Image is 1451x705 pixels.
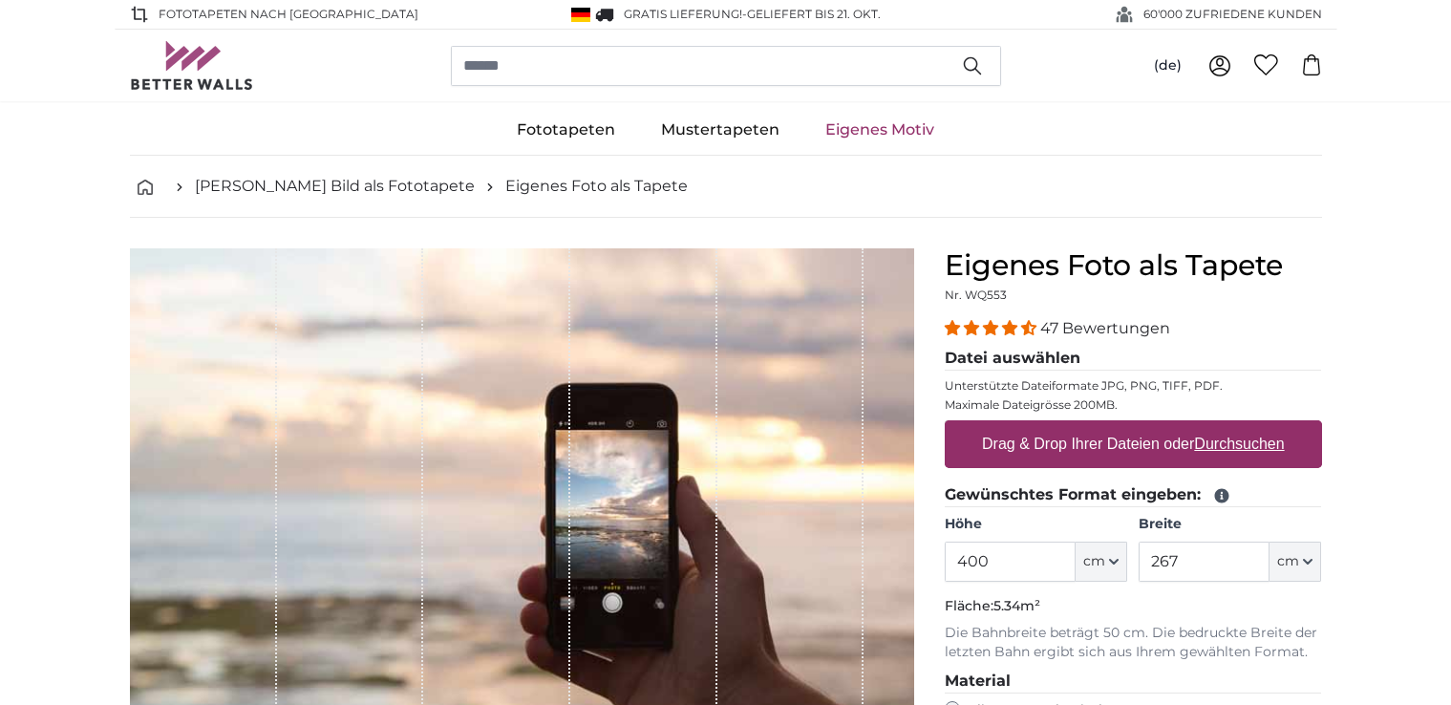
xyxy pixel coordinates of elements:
span: GRATIS Lieferung! [624,7,742,21]
span: Geliefert bis 21. Okt. [747,7,881,21]
button: (de) [1139,49,1197,83]
span: 5.34m² [993,597,1040,614]
p: Maximale Dateigrösse 200MB. [945,397,1322,413]
a: Fototapeten [494,105,638,155]
span: cm [1083,552,1105,571]
span: cm [1277,552,1299,571]
u: Durchsuchen [1194,436,1284,452]
p: Die Bahnbreite beträgt 50 cm. Die bedruckte Breite der letzten Bahn ergibt sich aus Ihrem gewählt... [945,624,1322,662]
a: Mustertapeten [638,105,802,155]
h1: Eigenes Foto als Tapete [945,248,1322,283]
label: Breite [1139,515,1321,534]
span: 60'000 ZUFRIEDENE KUNDEN [1143,6,1322,23]
nav: breadcrumbs [130,156,1322,218]
a: [PERSON_NAME] Bild als Fototapete [195,175,475,198]
legend: Datei auswählen [945,347,1322,371]
p: Unterstützte Dateiformate JPG, PNG, TIFF, PDF. [945,378,1322,394]
a: Eigenes Foto als Tapete [505,175,688,198]
label: Höhe [945,515,1127,534]
span: Nr. WQ553 [945,288,1007,302]
button: cm [1270,542,1321,582]
legend: Gewünschtes Format eingeben: [945,483,1322,507]
button: cm [1076,542,1127,582]
span: - [742,7,881,21]
legend: Material [945,670,1322,694]
img: Betterwalls [130,41,254,90]
span: 47 Bewertungen [1040,319,1170,337]
span: Fototapeten nach [GEOGRAPHIC_DATA] [159,6,418,23]
p: Fläche: [945,597,1322,616]
a: Eigenes Motiv [802,105,957,155]
span: 4.38 stars [945,319,1040,337]
label: Drag & Drop Ihrer Dateien oder [974,425,1292,463]
img: Deutschland [571,8,590,22]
